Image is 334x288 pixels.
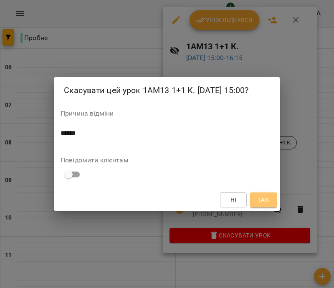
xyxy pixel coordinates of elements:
[61,157,273,164] label: Повідомити клієнтам
[220,192,247,207] button: Ні
[61,110,273,117] label: Причина відміни
[230,195,237,205] span: Ні
[258,195,269,205] span: Так
[64,84,270,97] h2: Скасувати цей урок 1АМ13 1+1 К. [DATE] 15:00?
[250,192,277,207] button: Так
